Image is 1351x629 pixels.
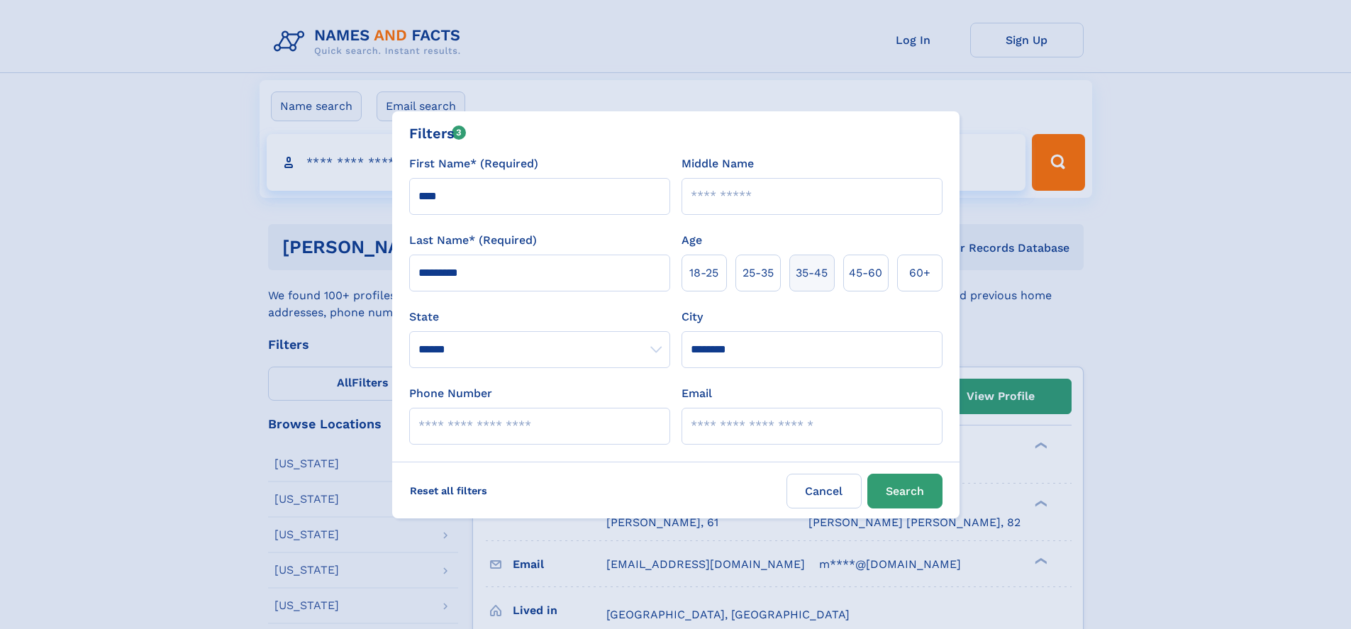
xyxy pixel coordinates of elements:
label: Reset all filters [401,474,496,508]
span: 18‑25 [689,265,718,282]
span: 60+ [909,265,930,282]
label: Email [682,385,712,402]
span: 35‑45 [796,265,828,282]
label: Cancel [786,474,862,508]
label: State [409,308,670,325]
label: City [682,308,703,325]
label: Phone Number [409,385,492,402]
button: Search [867,474,943,508]
div: Filters [409,123,467,144]
label: First Name* (Required) [409,155,538,172]
span: 25‑35 [743,265,774,282]
label: Middle Name [682,155,754,172]
span: 45‑60 [849,265,882,282]
label: Age [682,232,702,249]
label: Last Name* (Required) [409,232,537,249]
